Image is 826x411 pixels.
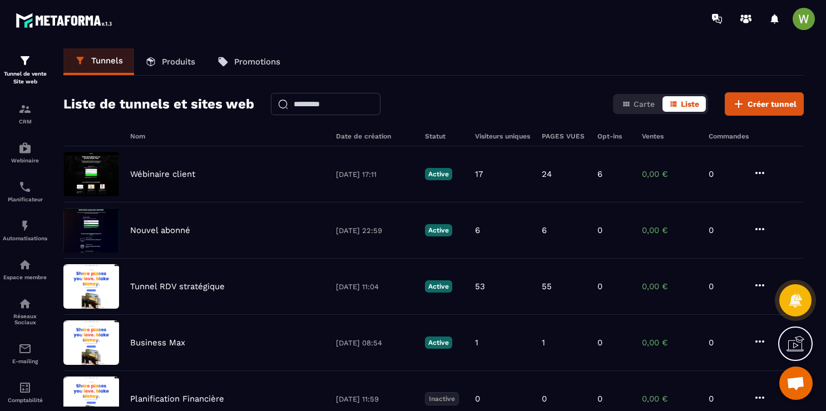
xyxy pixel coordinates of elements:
img: email [18,342,32,355]
p: Automatisations [3,235,47,241]
p: Espace membre [3,274,47,280]
p: 0 [597,281,602,291]
p: [DATE] 17:11 [336,170,414,179]
p: 0 [709,225,742,235]
a: automationsautomationsEspace membre [3,250,47,289]
p: 0,00 € [642,281,698,291]
p: Tunnel de vente Site web [3,70,47,86]
a: Promotions [206,48,291,75]
a: formationformationTunnel de vente Site web [3,46,47,94]
p: [DATE] 22:59 [336,226,414,235]
img: formation [18,54,32,67]
h6: Ventes [642,132,698,140]
img: accountant [18,381,32,394]
a: formationformationCRM [3,94,47,133]
p: 0,00 € [642,338,698,348]
p: 17 [475,169,483,179]
h6: Statut [425,132,464,140]
h6: Opt-ins [597,132,631,140]
a: emailemailE-mailing [3,334,47,373]
h6: PAGES VUES [542,132,586,140]
p: 1 [475,338,478,348]
p: Business Max [130,338,185,348]
img: image [63,152,119,196]
p: Promotions [234,57,280,67]
p: 1 [542,338,545,348]
img: social-network [18,297,32,310]
img: image [63,320,119,365]
a: Tunnels [63,48,134,75]
p: 0 [475,394,480,404]
p: Nouvel abonné [130,225,190,235]
button: Carte [615,96,661,112]
p: 0 [709,281,742,291]
a: social-networksocial-networkRéseaux Sociaux [3,289,47,334]
p: Tunnels [91,56,123,66]
p: 6 [597,169,602,179]
p: Réseaux Sociaux [3,313,47,325]
a: automationsautomationsAutomatisations [3,211,47,250]
a: schedulerschedulerPlanificateur [3,172,47,211]
img: image [63,264,119,309]
span: Créer tunnel [748,98,797,110]
p: Active [425,280,452,293]
img: logo [16,10,116,31]
p: Planification Financière [130,394,224,404]
p: 0,00 € [642,169,698,179]
p: 55 [542,281,552,291]
img: automations [18,258,32,271]
img: automations [18,141,32,155]
a: Produits [134,48,206,75]
div: Open chat [779,367,813,400]
p: Tunnel RDV stratégique [130,281,225,291]
p: 0 [709,338,742,348]
a: automationsautomationsWebinaire [3,133,47,172]
p: [DATE] 08:54 [336,339,414,347]
h6: Date de création [336,132,414,140]
p: 0,00 € [642,394,698,404]
p: Webinaire [3,157,47,164]
p: 0,00 € [642,225,698,235]
p: 0 [597,394,602,404]
p: E-mailing [3,358,47,364]
p: 6 [542,225,547,235]
p: Planificateur [3,196,47,202]
p: Inactive [425,392,459,405]
p: 0 [709,169,742,179]
p: 0 [542,394,547,404]
p: 24 [542,169,552,179]
p: 6 [475,225,480,235]
span: Liste [681,100,699,108]
p: 0 [597,338,602,348]
p: Produits [162,57,195,67]
p: 0 [709,394,742,404]
span: Carte [634,100,655,108]
button: Liste [662,96,706,112]
p: Active [425,224,452,236]
button: Créer tunnel [725,92,804,116]
p: Active [425,168,452,180]
p: Comptabilité [3,397,47,403]
h6: Commandes [709,132,749,140]
h6: Visiteurs uniques [475,132,531,140]
img: scheduler [18,180,32,194]
img: automations [18,219,32,232]
h2: Liste de tunnels et sites web [63,93,254,115]
p: CRM [3,118,47,125]
h6: Nom [130,132,325,140]
img: formation [18,102,32,116]
p: Active [425,336,452,349]
p: Wébinaire client [130,169,195,179]
p: [DATE] 11:04 [336,283,414,291]
p: [DATE] 11:59 [336,395,414,403]
img: image [63,208,119,252]
p: 53 [475,281,485,291]
p: 0 [597,225,602,235]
